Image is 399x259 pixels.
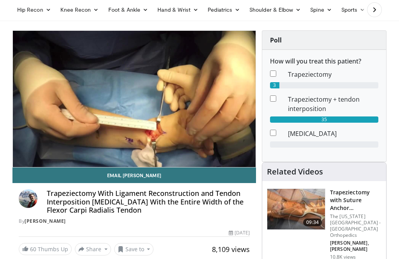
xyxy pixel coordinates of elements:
[25,218,66,224] a: [PERSON_NAME]
[19,189,37,208] img: Avatar
[270,58,378,65] h6: How will you treat this patient?
[270,36,282,44] strong: Poll
[12,167,256,183] a: Email [PERSON_NAME]
[330,189,381,212] h3: Trapeziectomy with Suture Anchor Suspensionplasty - A Novel Technique
[330,240,381,252] p: [PERSON_NAME], [PERSON_NAME]
[267,167,323,176] h4: Related Videos
[270,82,279,88] div: 3
[305,2,336,18] a: Spine
[75,243,111,255] button: Share
[245,2,305,18] a: Shoulder & Elbow
[282,70,384,79] dd: Trapeziectomy
[13,31,256,167] video-js: Video Player
[12,2,56,18] a: Hip Recon
[30,245,36,253] span: 60
[229,229,250,236] div: [DATE]
[282,129,384,138] dd: [MEDICAL_DATA]
[114,243,154,255] button: Save to
[303,218,322,226] span: 09:34
[19,218,250,225] div: By
[337,2,370,18] a: Sports
[19,243,72,255] a: 60 Thumbs Up
[203,2,245,18] a: Pediatrics
[153,2,203,18] a: Hand & Wrist
[282,95,384,113] dd: Trapeziectomy + tendon interposition
[212,245,250,254] span: 8,109 views
[330,213,381,238] p: The [US_STATE][GEOGRAPHIC_DATA] - [GEOGRAPHIC_DATA] Orthopedics
[56,2,104,18] a: Knee Recon
[104,2,153,18] a: Foot & Ankle
[47,189,250,215] h4: Trapeziectomy With Ligament Reconstruction and Tendon Interposition [MEDICAL_DATA] With the Entir...
[270,116,378,123] div: 35
[267,189,325,229] img: 1e56fb93-9923-46c5-95db-3805b87b86e9.150x105_q85_crop-smart_upscale.jpg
